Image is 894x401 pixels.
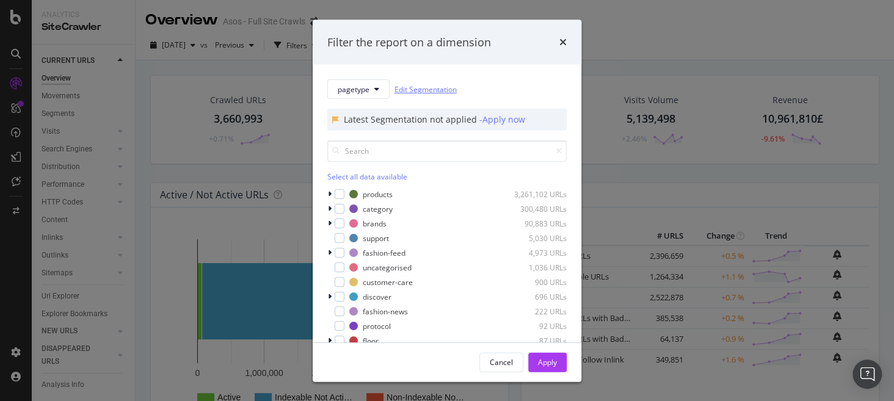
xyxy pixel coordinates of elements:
[507,306,567,316] div: 222 URLs
[507,203,567,214] div: 300,480 URLs
[852,359,882,389] div: Open Intercom Messenger
[327,34,491,50] div: Filter the report on a dimension
[363,291,391,302] div: discover
[507,262,567,272] div: 1,036 URLs
[363,189,393,199] div: products
[363,247,405,258] div: fashion-feed
[507,233,567,243] div: 5,030 URLs
[327,79,390,99] button: pagetype
[363,320,391,331] div: protocol
[490,356,513,367] div: Cancel
[363,335,379,345] div: floor
[507,320,567,331] div: 92 URLs
[479,114,525,126] div: - Apply now
[363,262,412,272] div: uncategorised
[538,356,557,367] div: Apply
[507,291,567,302] div: 696 URLs
[394,82,457,95] a: Edit Segmentation
[344,114,479,126] div: Latest Segmentation not applied
[363,233,389,243] div: support
[363,306,408,316] div: fashion-news
[528,352,567,372] button: Apply
[327,172,567,182] div: Select all data available
[507,218,567,228] div: 90,883 URLs
[479,352,523,372] button: Cancel
[313,20,581,381] div: modal
[338,84,369,94] span: pagetype
[363,276,413,287] div: customer-care
[507,247,567,258] div: 4,973 URLs
[559,34,567,50] div: times
[327,140,567,162] input: Search
[363,203,393,214] div: category
[363,218,387,228] div: brands
[507,276,567,287] div: 900 URLs
[507,189,567,199] div: 3,261,102 URLs
[507,335,567,345] div: 87 URLs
